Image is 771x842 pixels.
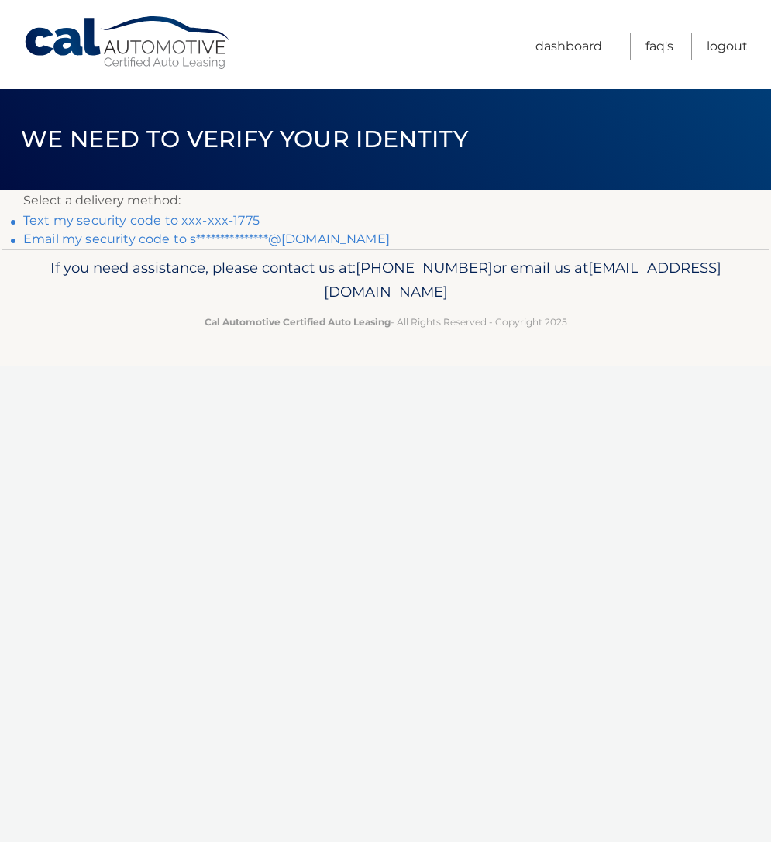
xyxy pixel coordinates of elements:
[205,316,391,328] strong: Cal Automotive Certified Auto Leasing
[645,33,673,60] a: FAQ's
[23,190,748,211] p: Select a delivery method:
[707,33,748,60] a: Logout
[23,213,260,228] a: Text my security code to xxx-xxx-1775
[23,15,232,70] a: Cal Automotive
[356,259,493,277] span: [PHONE_NUMBER]
[26,256,746,305] p: If you need assistance, please contact us at: or email us at
[26,314,746,330] p: - All Rights Reserved - Copyright 2025
[535,33,602,60] a: Dashboard
[21,125,468,153] span: We need to verify your identity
